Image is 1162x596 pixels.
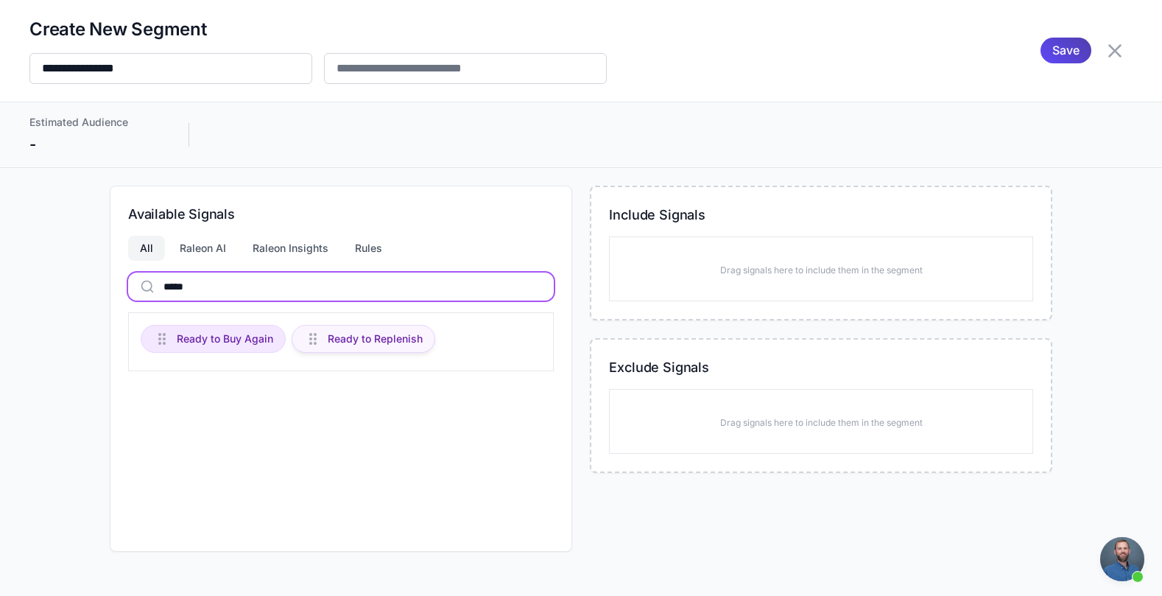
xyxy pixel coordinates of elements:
[343,236,394,261] div: Rules
[720,264,923,277] p: Drag signals here to include them in the segment
[1100,537,1144,581] div: Open chat
[128,204,554,224] h3: Available Signals
[720,416,923,430] p: Drag signals here to include them in the segment
[29,18,607,41] h2: Create New Segment
[609,205,1033,225] h3: Include Signals
[177,331,273,347] span: Ready to Buy Again
[328,331,423,347] span: Ready to Replenish
[29,133,159,155] div: -
[1052,38,1080,63] span: Save
[29,114,159,130] div: Estimated Audience
[609,357,1033,377] h3: Exclude Signals
[241,236,340,261] div: Raleon Insights
[128,236,165,261] div: All
[168,236,238,261] div: Raleon AI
